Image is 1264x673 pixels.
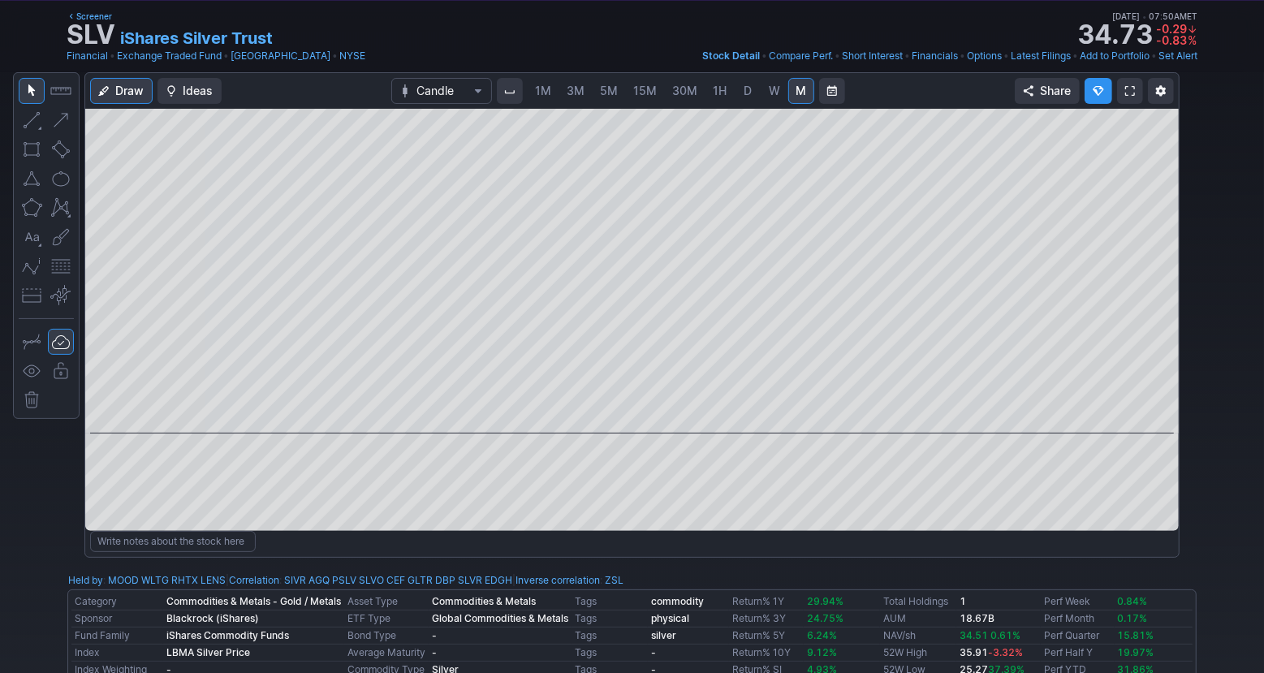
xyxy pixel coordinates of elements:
div: | : [226,572,512,589]
span: 15.81% [1118,629,1154,641]
span: 30M [672,84,697,97]
a: NYSE [339,48,365,64]
a: AGQ [308,572,330,589]
span: Compare Perf. [769,50,833,62]
span: 9.12% [807,646,837,658]
span: 0.61% [990,629,1020,641]
button: Explore new features [1085,78,1112,104]
a: LENS [201,572,226,589]
button: Interval [497,78,523,104]
b: LBMA Silver Price [166,646,250,658]
td: Return% 5Y [729,628,804,645]
td: NAV/sh [880,628,956,645]
a: commodity [651,595,704,607]
a: physical [651,612,689,624]
td: Perf Week [1041,593,1115,610]
span: • [1151,48,1157,64]
button: Rectangle [19,136,45,162]
button: Remove all autosaved drawings [19,387,45,413]
span: Stock Detail [702,50,760,62]
a: MOOD [108,572,139,589]
button: Brush [48,224,74,250]
span: • [332,48,338,64]
a: Inverse correlation [516,574,600,586]
b: - [432,629,437,641]
span: Candle [416,83,467,99]
span: 15M [633,84,657,97]
a: SLVR [458,572,482,589]
button: Lock drawings [48,358,74,384]
button: Mouse [19,78,45,104]
a: PSLV [332,572,356,589]
b: Commodities & Metals - Gold / Metals [166,595,341,607]
a: 3M [559,78,592,104]
a: Add to Portfolio [1080,48,1150,64]
a: Exchange Traded Fund [117,48,222,64]
button: Drawings Autosave: On [48,329,74,355]
td: Tags [572,628,648,645]
span: • [223,48,229,64]
button: Triangle [19,166,45,192]
a: Options [967,48,1002,64]
a: DBP [435,572,455,589]
b: - [432,646,437,658]
div: | : [512,572,623,589]
td: Asset Type [344,593,429,610]
button: Rotated rectangle [48,136,74,162]
span: • [835,48,840,64]
span: 6.24% [807,629,837,641]
button: Drawing mode: Single [19,329,45,355]
a: SLVO [359,572,384,589]
td: Bond Type [344,628,429,645]
a: 15M [626,78,664,104]
span: • [960,48,965,64]
a: silver [651,629,676,641]
td: Sponsor [71,610,163,628]
button: Arrow [48,107,74,133]
a: W [761,78,787,104]
a: Compare Perf. [769,48,833,64]
td: Total Holdings [880,593,956,610]
a: GLTR [408,572,433,589]
a: Financials [912,48,958,64]
h1: SLV [67,22,115,48]
a: Latest Filings [1011,48,1071,64]
span: Share [1040,83,1071,99]
b: iShares Commodity Funds [166,629,289,641]
a: ZSL [605,572,623,589]
span: • [1072,48,1078,64]
td: 52W High [880,645,956,662]
a: [GEOGRAPHIC_DATA] [231,48,330,64]
span: 1M [535,84,551,97]
span: 3M [567,84,585,97]
td: Perf Quarter [1041,628,1115,645]
button: Range [819,78,845,104]
td: Perf Half Y [1041,645,1115,662]
span: % [1189,33,1197,47]
button: Hide drawings [19,358,45,384]
span: 19.97% [1118,646,1154,658]
a: Stock Detail [702,48,760,64]
a: SIVR [284,572,306,589]
b: Blackrock (iShares) [166,612,259,624]
a: 1M [528,78,559,104]
b: 18.67B [960,612,994,624]
td: Return% 1Y [729,593,804,610]
button: Measure [48,78,74,104]
span: • [1142,11,1146,21]
b: - [651,646,656,658]
span: 24.75% [807,612,843,624]
button: Elliott waves [19,253,45,279]
td: Tags [572,593,648,610]
span: • [110,48,115,64]
a: D [735,78,761,104]
button: Anchored VWAP [48,283,74,308]
b: Global Commodities & Metals [432,612,568,624]
span: • [761,48,767,64]
span: -3.32% [988,646,1023,658]
a: Correlation [229,574,279,586]
span: • [904,48,910,64]
b: 35.91 [960,646,1023,658]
